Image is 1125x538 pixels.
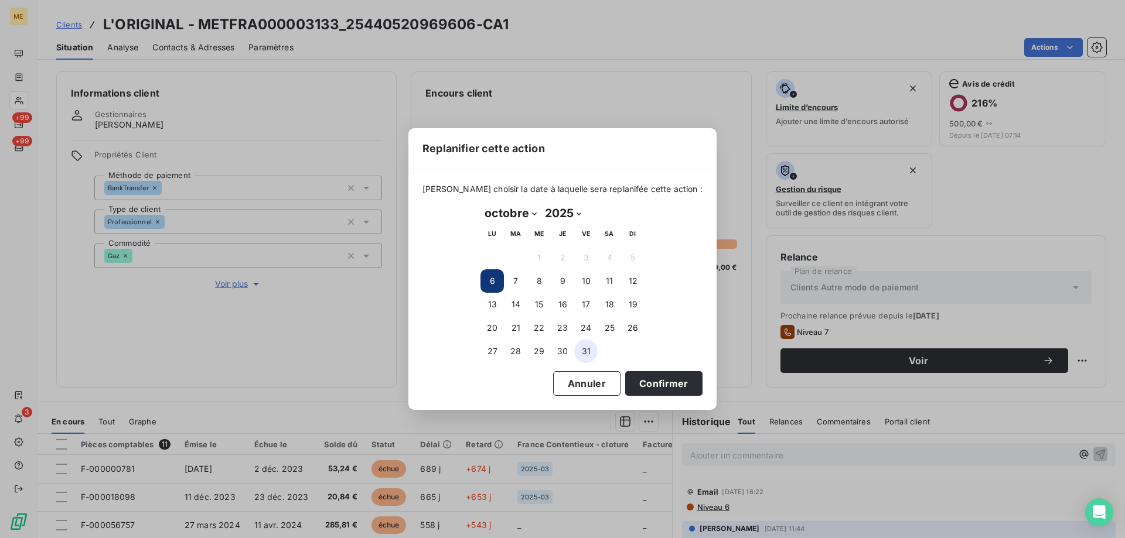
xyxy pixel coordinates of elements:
button: 14 [504,293,527,316]
span: [PERSON_NAME] choisir la date à laquelle sera replanifée cette action : [422,183,703,195]
button: 16 [551,293,574,316]
button: 20 [480,316,504,340]
button: 12 [621,269,645,293]
button: 2 [551,246,574,269]
button: 30 [551,340,574,363]
button: 9 [551,269,574,293]
th: vendredi [574,222,598,246]
button: 26 [621,316,645,340]
button: 13 [480,293,504,316]
button: Confirmer [625,371,703,396]
th: mardi [504,222,527,246]
button: 19 [621,293,645,316]
button: 29 [527,340,551,363]
button: 15 [527,293,551,316]
button: 1 [527,246,551,269]
th: mercredi [527,222,551,246]
button: 25 [598,316,621,340]
button: 8 [527,269,551,293]
button: 10 [574,269,598,293]
button: 17 [574,293,598,316]
button: 24 [574,316,598,340]
button: 11 [598,269,621,293]
button: 23 [551,316,574,340]
button: 5 [621,246,645,269]
button: 3 [574,246,598,269]
th: jeudi [551,222,574,246]
button: 6 [480,269,504,293]
th: lundi [480,222,504,246]
th: samedi [598,222,621,246]
button: 28 [504,340,527,363]
button: 22 [527,316,551,340]
button: 21 [504,316,527,340]
button: 31 [574,340,598,363]
button: 27 [480,340,504,363]
th: dimanche [621,222,645,246]
button: 7 [504,269,527,293]
button: Annuler [553,371,621,396]
div: Open Intercom Messenger [1085,498,1113,526]
span: Replanifier cette action [422,141,545,156]
button: 18 [598,293,621,316]
button: 4 [598,246,621,269]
